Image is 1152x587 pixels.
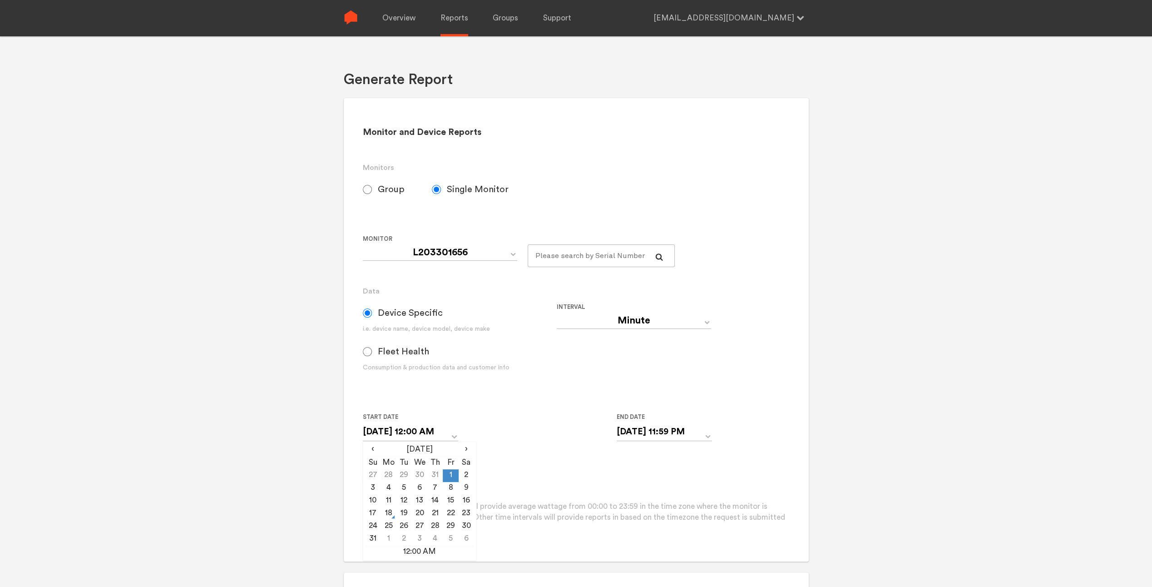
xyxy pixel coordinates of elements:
[557,302,743,313] label: Interval
[443,469,458,482] td: 1
[363,286,789,297] h3: Data
[443,533,458,546] td: 5
[432,185,441,194] input: Single Monitor
[365,482,381,495] td: 3
[381,482,396,495] td: 4
[396,520,412,533] td: 26
[412,457,427,469] th: We
[363,347,372,356] input: Fleet Health
[381,444,458,457] th: [DATE]
[363,308,372,318] input: Device Specific
[396,507,412,520] td: 19
[427,533,443,546] td: 4
[459,507,474,520] td: 23
[365,507,381,520] td: 17
[427,495,443,507] td: 14
[363,412,451,423] label: Start Date
[396,495,412,507] td: 12
[459,457,474,469] th: Sa
[459,520,474,533] td: 30
[396,482,412,495] td: 5
[459,533,474,546] td: 6
[528,244,675,267] input: Please search by Serial Number
[412,482,427,495] td: 6
[443,482,458,495] td: 8
[427,520,443,533] td: 28
[363,234,520,244] label: Monitor
[381,520,396,533] td: 25
[381,495,396,507] td: 11
[365,495,381,507] td: 10
[363,501,789,535] p: Please note that daily reports will provide average wattage from 00:00 to 23:59 in the time zone ...
[459,469,474,482] td: 2
[459,482,474,495] td: 9
[363,185,372,194] input: Group
[344,10,358,25] img: Sense Logo
[459,444,474,455] span: ›
[363,363,557,373] div: Consumption & production data and customer info
[381,457,396,469] th: Mo
[459,495,474,507] td: 16
[363,162,789,173] h3: Monitors
[528,234,668,244] label: For large monitor counts
[443,507,458,520] td: 22
[344,70,453,89] h1: Generate Report
[427,482,443,495] td: 7
[363,324,557,334] div: i.e. device name, device model, device make
[617,412,705,423] label: End Date
[365,469,381,482] td: 27
[365,533,381,546] td: 31
[381,507,396,520] td: 18
[396,457,412,469] th: Tu
[396,469,412,482] td: 29
[412,495,427,507] td: 13
[443,520,458,533] td: 29
[412,533,427,546] td: 3
[447,184,509,195] span: Single Monitor
[365,444,381,455] span: ‹
[427,507,443,520] td: 21
[365,546,474,558] td: 12:00 AM
[427,469,443,482] td: 31
[363,127,789,138] h2: Monitor and Device Reports
[396,533,412,546] td: 2
[365,457,381,469] th: Su
[427,457,443,469] th: Th
[412,507,427,520] td: 20
[365,520,381,533] td: 24
[378,184,405,195] span: Group
[443,457,458,469] th: Fr
[443,495,458,507] td: 15
[381,533,396,546] td: 1
[412,520,427,533] td: 27
[378,308,443,318] span: Device Specific
[381,469,396,482] td: 28
[412,469,427,482] td: 30
[378,346,429,357] span: Fleet Health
